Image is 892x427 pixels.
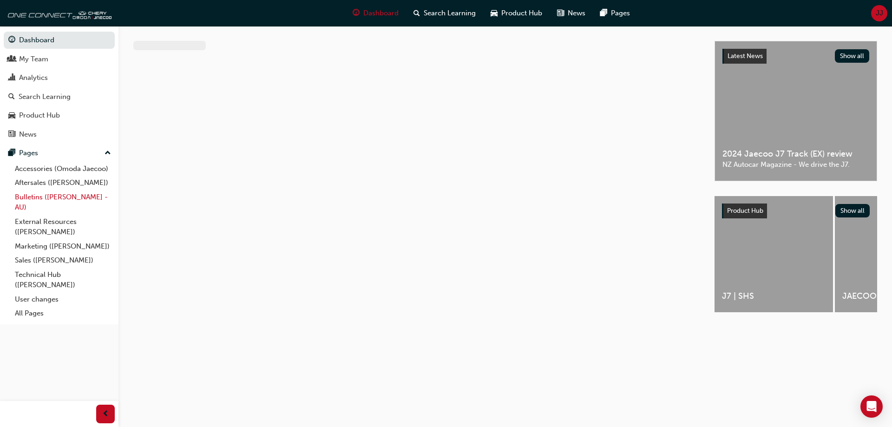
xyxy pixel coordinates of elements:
div: Product Hub [19,110,60,121]
span: J7 | SHS [722,291,826,302]
span: 2024 Jaecoo J7 Track (EX) review [722,149,869,159]
span: Dashboard [363,8,399,19]
a: Bulletins ([PERSON_NAME] - AU) [11,190,115,215]
a: news-iconNews [550,4,593,23]
span: news-icon [8,131,15,139]
span: JJ [876,8,883,19]
span: chart-icon [8,74,15,82]
a: Technical Hub ([PERSON_NAME]) [11,268,115,292]
div: Pages [19,148,38,158]
a: pages-iconPages [593,4,637,23]
span: pages-icon [8,149,15,158]
a: All Pages [11,306,115,321]
a: News [4,126,115,143]
button: Pages [4,145,115,162]
div: Analytics [19,72,48,83]
a: J7 | SHS [715,196,833,312]
a: My Team [4,51,115,68]
a: External Resources ([PERSON_NAME]) [11,215,115,239]
span: news-icon [557,7,564,19]
div: My Team [19,54,48,65]
button: Show all [835,49,870,63]
a: search-iconSearch Learning [406,4,483,23]
a: Accessories (Omoda Jaecoo) [11,162,115,176]
span: pages-icon [600,7,607,19]
div: Search Learning [19,92,71,102]
span: car-icon [8,112,15,120]
a: Product Hub [4,107,115,124]
a: Dashboard [4,32,115,49]
a: Latest NewsShow all [722,49,869,64]
button: Show all [835,204,870,217]
span: Pages [611,8,630,19]
a: guage-iconDashboard [345,4,406,23]
a: Latest NewsShow all2024 Jaecoo J7 Track (EX) reviewNZ Autocar Magazine - We drive the J7. [715,41,877,181]
span: guage-icon [353,7,360,19]
span: search-icon [8,93,15,101]
a: Marketing ([PERSON_NAME]) [11,239,115,254]
a: car-iconProduct Hub [483,4,550,23]
button: DashboardMy TeamAnalyticsSearch LearningProduct HubNews [4,30,115,145]
span: Latest News [728,52,763,60]
a: Search Learning [4,88,115,105]
span: up-icon [105,147,111,159]
a: User changes [11,292,115,307]
span: NZ Autocar Magazine - We drive the J7. [722,159,869,170]
span: Search Learning [424,8,476,19]
div: News [19,129,37,140]
a: Product HubShow all [722,204,870,218]
span: search-icon [413,7,420,19]
div: Open Intercom Messenger [860,395,883,418]
a: Sales ([PERSON_NAME]) [11,253,115,268]
span: prev-icon [102,408,109,420]
button: JJ [871,5,887,21]
span: Product Hub [727,207,763,215]
img: oneconnect [5,4,111,22]
a: Aftersales ([PERSON_NAME]) [11,176,115,190]
a: Analytics [4,69,115,86]
span: people-icon [8,55,15,64]
span: Product Hub [501,8,542,19]
span: News [568,8,585,19]
span: car-icon [491,7,498,19]
span: guage-icon [8,36,15,45]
